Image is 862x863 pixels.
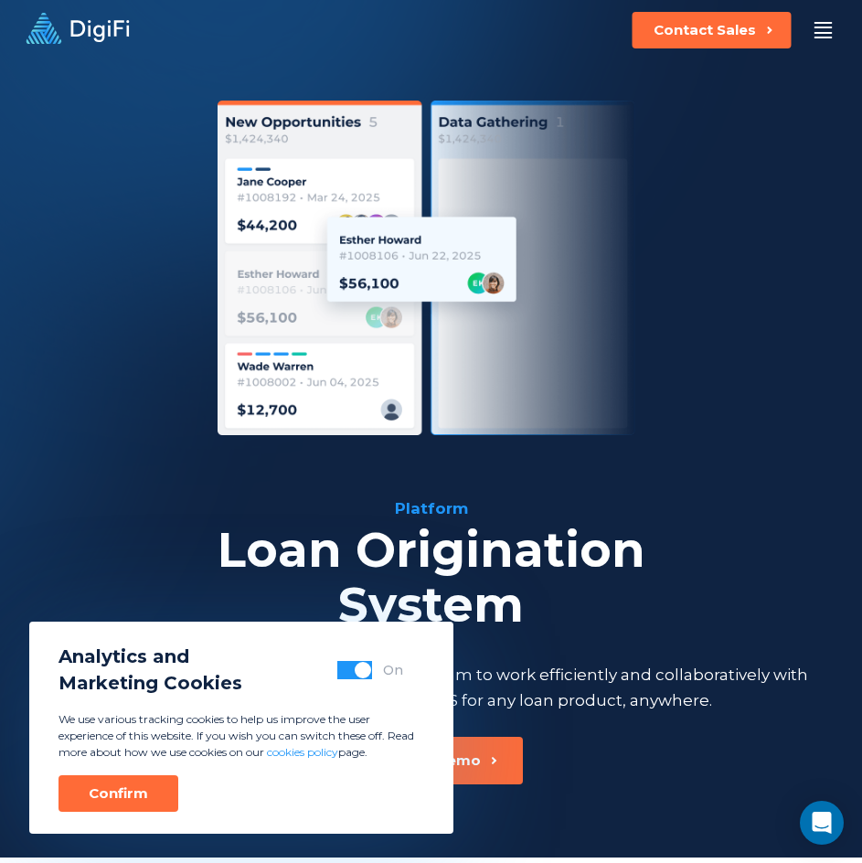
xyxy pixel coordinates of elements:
[267,745,338,759] a: cookies policy
[800,801,844,845] div: Open Intercom Messenger
[44,497,818,519] div: Platform
[632,12,791,48] button: Contact Sales
[383,661,403,679] div: On
[44,523,818,633] div: Loan Origination System
[59,775,178,812] button: Confirm
[59,711,424,761] p: We use various tracking cookies to help us improve the user experience of this website. If you wi...
[89,784,148,803] div: Confirm
[654,21,756,39] div: Contact Sales
[59,644,242,670] span: Analytics and
[59,670,242,697] span: Marketing Cookies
